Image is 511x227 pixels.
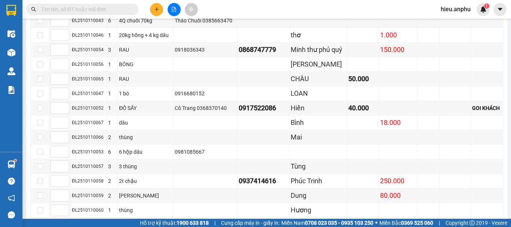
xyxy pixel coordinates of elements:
[72,178,105,185] div: ĐL2510110058
[41,5,129,13] input: Tìm tên, số ĐT hoặc mã đơn
[290,72,347,86] td: CHÂU
[119,104,172,112] div: ĐỒ SẤY
[290,174,347,188] td: Phúc Trinh
[71,188,107,203] td: ĐL2510110059
[380,176,416,186] div: 250.000
[290,188,347,203] td: Dung
[119,206,172,214] div: thùng
[469,220,475,226] span: copyright
[72,17,105,24] div: ĐL2510110043
[238,43,289,57] td: 0868747779
[119,46,172,54] div: RAU
[72,119,105,126] div: ĐL2510110067
[214,219,215,227] span: |
[71,116,107,130] td: ĐL2510110067
[291,205,346,215] div: Hương
[348,74,377,84] div: 50.000
[119,31,172,39] div: 20kg hồng + 4 kg dâu
[108,46,116,54] div: 3
[290,57,347,72] td: KATHY
[119,75,172,83] div: RAU
[290,101,347,116] td: Hiền
[108,162,116,171] div: 3
[71,57,107,72] td: ĐL2510110056
[7,67,15,75] img: warehouse-icon
[108,60,116,68] div: 1
[6,5,16,16] img: logo-vxr
[485,3,488,9] span: 1
[72,134,105,141] div: ĐL2510110066
[290,203,347,218] td: Hương
[31,7,36,12] span: search
[238,101,289,116] td: 0917522086
[71,43,107,57] td: ĐL2510110054
[291,59,346,70] div: [PERSON_NAME]
[72,32,105,39] div: ĐL2510110046
[108,16,116,25] div: 6
[72,90,105,97] div: ĐL2510110047
[71,28,107,43] td: ĐL2510110046
[175,46,236,54] div: 0918036343
[119,148,172,156] div: 6 hộp dâu
[119,133,172,141] div: thùng
[291,176,346,186] div: Phúc Trinh
[119,177,172,185] div: 2t chậu
[175,148,236,156] div: 0981085667
[291,132,346,142] div: Mai
[108,119,116,127] div: 1
[305,220,373,226] strong: 0708 023 035 - 0935 103 250
[14,159,16,162] sup: 1
[154,7,159,12] span: plus
[71,145,107,159] td: ĐL2510110053
[71,174,107,188] td: ĐL2510110058
[7,86,15,94] img: solution-icon
[435,4,477,14] span: hieu.anphu
[108,31,116,39] div: 1
[348,103,377,113] div: 40.000
[168,3,181,16] button: file-add
[497,6,504,13] span: caret-down
[239,45,288,55] div: 0868747779
[380,117,416,128] div: 18.000
[7,49,15,56] img: warehouse-icon
[238,174,289,188] td: 0937414616
[484,3,489,9] sup: 1
[221,219,279,227] span: Cung cấp máy in - giấy in:
[71,86,107,101] td: ĐL2510110047
[291,103,346,113] div: Hiền
[185,3,198,16] button: aim
[119,16,172,25] div: 4Q chuối 70kg
[175,16,236,25] div: Thảo Chuối 0385663470
[108,191,116,200] div: 2
[177,220,209,226] strong: 1900 633 818
[380,190,416,201] div: 80.000
[71,72,107,86] td: ĐL2510110065
[480,6,487,13] img: icon-new-feature
[8,211,15,218] span: message
[493,3,507,16] button: caret-down
[72,148,105,156] div: ĐL2510110053
[291,190,346,201] div: Dung
[439,219,440,227] span: |
[72,61,105,68] div: ĐL2510110056
[119,60,172,68] div: BÔNG
[291,45,346,55] div: Minh thư phú quý
[150,3,163,16] button: plus
[7,160,15,168] img: warehouse-icon
[8,178,15,185] span: question-circle
[290,28,347,43] td: thơ
[290,86,347,101] td: LOAN
[8,194,15,202] span: notification
[108,104,116,112] div: 1
[72,192,105,199] div: ĐL2510110059
[290,130,347,145] td: Mai
[108,89,116,98] div: 1
[119,89,172,98] div: 1 bó
[140,219,209,227] span: Hỗ trợ kỹ thuật:
[71,203,107,218] td: ĐL2510110060
[7,30,15,38] img: warehouse-icon
[291,74,346,84] div: CHÂU
[401,220,433,226] strong: 0369 525 060
[291,117,346,128] div: Bình
[239,176,288,186] div: 0937414616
